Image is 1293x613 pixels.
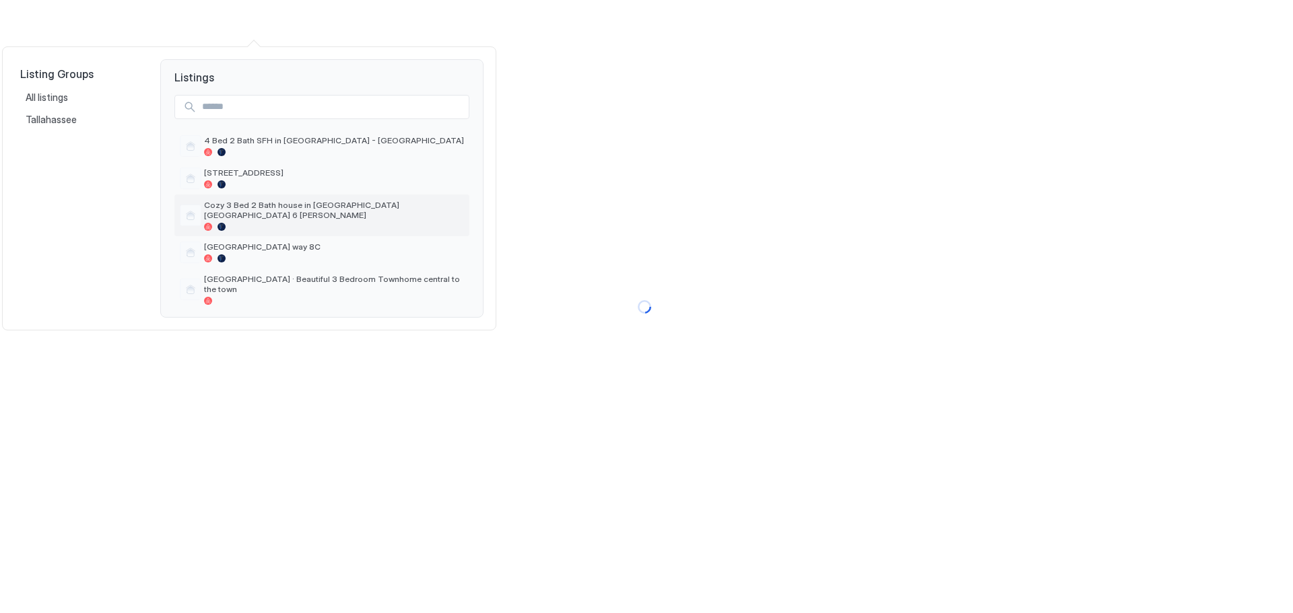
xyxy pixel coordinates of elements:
input: Input Field [197,96,469,118]
span: Listing Groups [20,67,139,81]
span: [GEOGRAPHIC_DATA] · Beautiful 3 Bedroom Townhome central to the town [204,274,464,294]
span: 4 Bed 2 Bath SFH in [GEOGRAPHIC_DATA] - [GEOGRAPHIC_DATA] [204,135,464,145]
span: Listings [161,60,483,84]
span: Cozy 3 Bed 2 Bath house in [GEOGRAPHIC_DATA] [GEOGRAPHIC_DATA] 6 [PERSON_NAME] [204,200,464,220]
span: All listings [26,92,70,104]
span: [GEOGRAPHIC_DATA] way 8C [204,242,464,252]
span: Tallahassee [26,114,79,126]
span: [STREET_ADDRESS] [204,168,464,178]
